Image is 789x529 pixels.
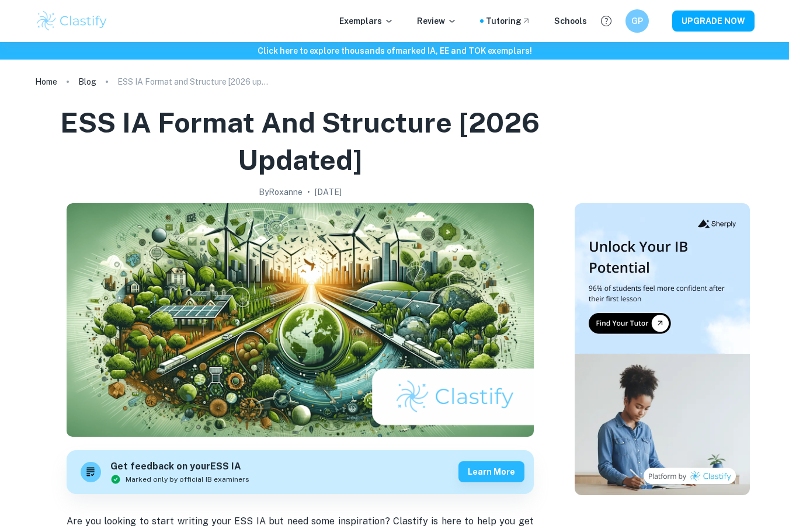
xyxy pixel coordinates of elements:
[126,474,249,485] span: Marked only by official IB examiners
[596,11,616,31] button: Help and Feedback
[35,74,57,90] a: Home
[575,203,750,495] img: Thumbnail
[117,75,269,88] p: ESS IA Format and Structure [2026 updated]
[110,460,249,474] h6: Get feedback on your ESS IA
[672,11,755,32] button: UPGRADE NOW
[35,9,109,33] img: Clastify logo
[315,186,342,199] h2: [DATE]
[67,203,534,437] img: ESS IA Format and Structure [2026 updated] cover image
[625,9,649,33] button: GP
[554,15,587,27] a: Schools
[307,186,310,199] p: •
[458,461,524,482] button: Learn more
[2,44,787,57] h6: Click here to explore thousands of marked IA, EE and TOK exemplars !
[417,15,457,27] p: Review
[630,15,644,27] h6: GP
[67,450,534,494] a: Get feedback on yourESS IAMarked only by official IB examinersLearn more
[78,74,96,90] a: Blog
[259,186,303,199] h2: By Roxanne
[486,15,531,27] a: Tutoring
[339,15,394,27] p: Exemplars
[40,104,561,179] h1: ESS IA Format and Structure [2026 updated]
